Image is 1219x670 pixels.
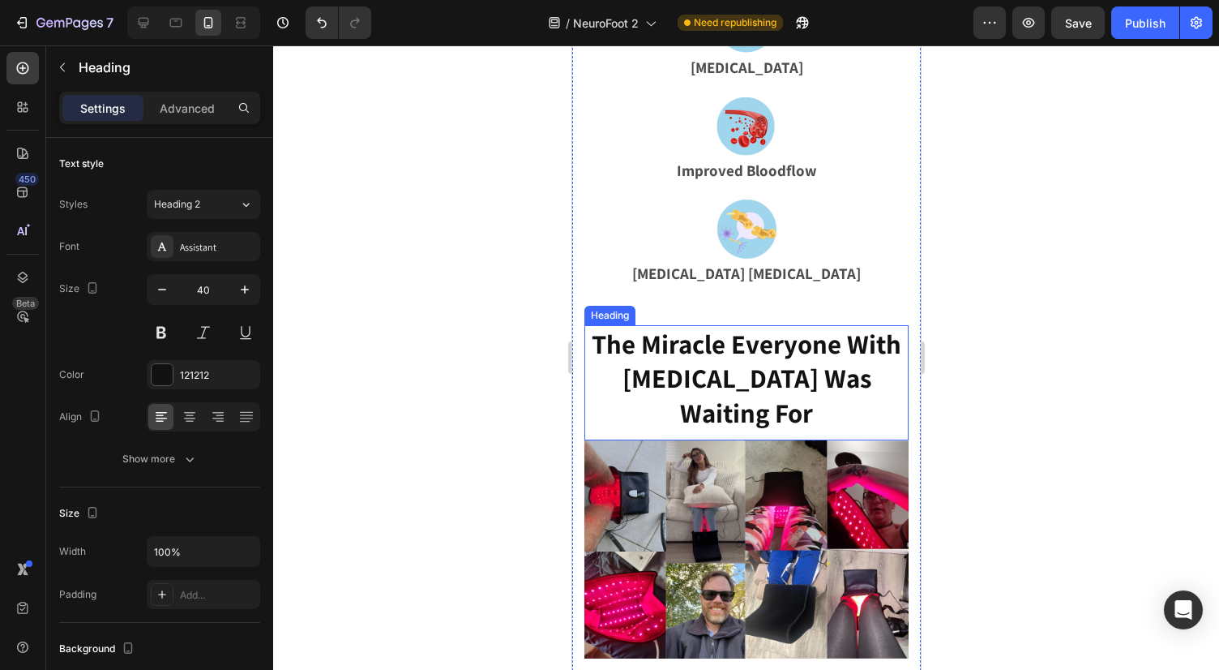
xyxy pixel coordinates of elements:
[59,638,138,660] div: Background
[694,15,776,30] span: Need republishing
[6,6,121,39] button: 7
[180,368,256,383] div: 121212
[573,15,639,32] span: NeuroFoot 2
[1065,16,1092,30] span: Save
[306,6,371,39] div: Undo/Redo
[180,240,256,255] div: Assistant
[154,197,200,212] span: Heading 2
[180,588,256,603] div: Add...
[59,587,96,602] div: Padding
[1051,6,1105,39] button: Save
[572,45,921,670] iframe: Design area
[59,197,88,212] div: Styles
[1125,15,1166,32] div: Publish
[12,297,39,310] div: Beta
[79,58,254,77] p: Heading
[1164,591,1203,629] div: Open Intercom Messenger
[15,173,39,186] div: 450
[160,100,215,117] p: Advanced
[59,445,260,474] button: Show more
[566,15,570,32] span: /
[106,13,113,32] p: 7
[122,451,198,467] div: Show more
[1111,6,1179,39] button: Publish
[59,406,105,428] div: Align
[80,100,126,117] p: Settings
[147,190,260,219] button: Heading 2
[59,278,102,300] div: Size
[59,239,79,254] div: Font
[59,544,86,559] div: Width
[59,367,84,382] div: Color
[59,503,102,525] div: Size
[59,157,104,171] div: Text style
[148,537,259,566] input: Auto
